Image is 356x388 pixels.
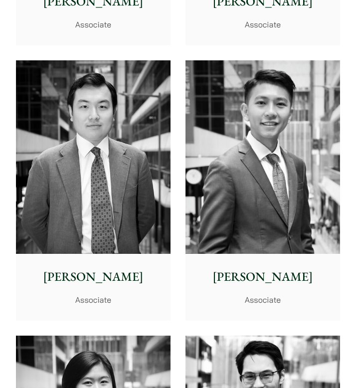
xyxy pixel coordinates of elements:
[16,60,171,321] a: [PERSON_NAME] Associate
[185,60,340,321] a: [PERSON_NAME] Associate
[192,294,333,306] p: Associate
[23,268,163,286] p: [PERSON_NAME]
[192,18,333,30] p: Associate
[192,268,333,286] p: [PERSON_NAME]
[23,294,163,306] p: Associate
[23,18,163,30] p: Associate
